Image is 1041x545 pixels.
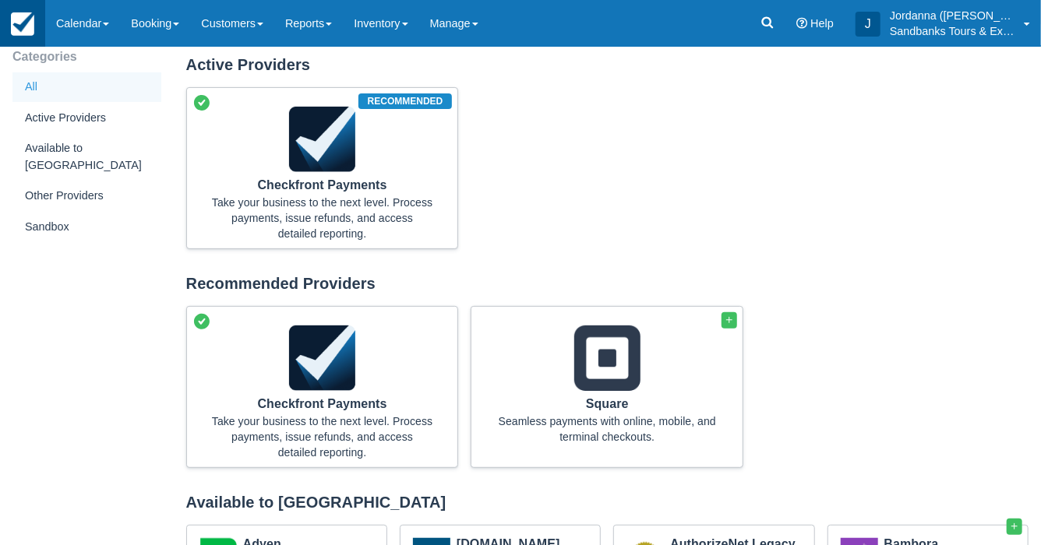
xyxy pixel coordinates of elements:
[796,18,807,29] i: Help
[12,181,161,211] div: Other Providers
[856,12,880,37] div: J
[496,413,718,445] div: Seamless payments with online, mobile, and terminal checkouts.
[192,312,211,331] span: Active
[186,274,1029,294] div: Recommended Providers
[12,134,161,180] div: Available to [GEOGRAPHIC_DATA]
[192,93,211,112] span: Active
[890,23,1015,39] p: Sandbanks Tours & Experiences
[212,398,433,410] p: Checkfront Payments
[11,12,34,36] img: checkfront-main-nav-mini-logo.png
[12,104,161,133] div: Active Providers
[212,413,433,460] div: Take your business to the next level. Process payments, issue refunds, and access detailed report...
[186,493,1029,512] div: Available to [GEOGRAPHIC_DATA]
[12,43,161,71] div: Categories
[186,55,1029,75] div: Active Providers
[890,8,1015,23] p: Jordanna ([PERSON_NAME].[PERSON_NAME])
[212,195,433,241] div: Take your business to the next level. Process payments, issue refunds, and access detailed report...
[574,325,640,392] img: Square
[289,107,355,173] img: CheckfrontPayments
[186,87,459,249] a: CheckfrontPaymentsCheckfront PaymentsTake your business to the next level. Process payments, issu...
[12,213,161,242] div: Sandbox
[471,306,743,468] a: SquareSquareSeamless payments with online, mobile, and terminal checkouts.
[289,325,355,392] img: CheckfrontPayments
[496,398,718,410] p: Square
[1010,522,1019,531] span: Secondary Provider
[358,93,453,109] label: Recommended
[810,17,834,30] span: Help
[212,179,433,192] p: Checkfront Payments
[725,315,734,325] span: Secondary Provider
[186,306,459,468] a: CheckfrontPaymentsCheckfront PaymentsTake your business to the next level. Process payments, issu...
[12,72,161,102] div: All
